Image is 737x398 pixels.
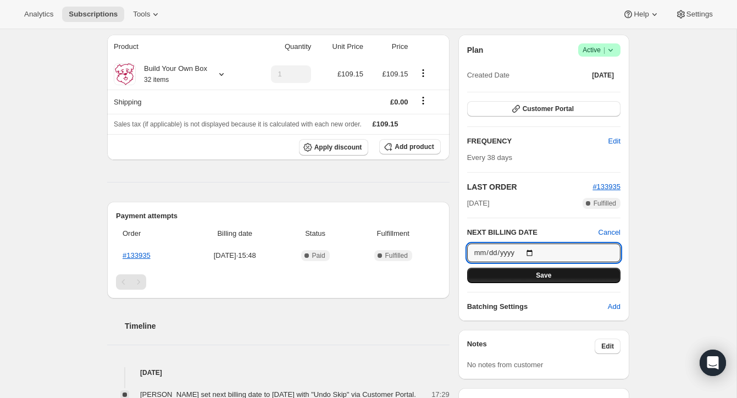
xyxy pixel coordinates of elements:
button: Add product [379,139,440,154]
button: Tools [126,7,168,22]
span: Add [608,301,620,312]
h2: Plan [467,45,484,56]
span: Settings [686,10,713,19]
span: Customer Portal [523,104,574,113]
span: Subscriptions [69,10,118,19]
h2: Timeline [125,320,450,331]
span: Active [583,45,616,56]
span: Fulfillment [352,228,434,239]
h2: NEXT BILLING DATE [467,227,599,238]
h2: FREQUENCY [467,136,608,147]
div: Build Your Own Box [136,63,207,85]
button: [DATE] [585,68,620,83]
a: #133935 [123,251,151,259]
button: Edit [602,132,627,150]
span: Tools [133,10,150,19]
nav: Pagination [116,274,441,290]
span: Billing date [191,228,278,239]
button: Settings [669,7,719,22]
button: Edit [595,339,620,354]
h4: [DATE] [107,367,450,378]
span: £109.15 [373,120,398,128]
button: Help [616,7,666,22]
span: [DATE] [467,198,490,209]
span: Edit [601,342,614,351]
button: Cancel [599,227,620,238]
button: Add [601,298,627,316]
span: Fulfilled [594,199,616,208]
th: Order [116,222,188,246]
button: Product actions [414,67,432,79]
h3: Notes [467,339,595,354]
img: product img [114,63,136,85]
th: Quantity [250,35,315,59]
span: [DATE] [592,71,614,80]
span: Fulfilled [385,251,408,260]
a: #133935 [592,183,620,191]
span: Created Date [467,70,509,81]
span: | [603,46,605,54]
button: Apply discount [299,139,369,156]
span: £109.15 [382,70,408,78]
th: Product [107,35,250,59]
div: Open Intercom Messenger [700,350,726,376]
button: Subscriptions [62,7,124,22]
button: Analytics [18,7,60,22]
th: Price [367,35,412,59]
span: £109.15 [337,70,363,78]
h6: Batching Settings [467,301,608,312]
span: Status [285,228,345,239]
span: [DATE] · 15:48 [191,250,278,261]
h2: Payment attempts [116,211,441,222]
span: Sales tax (if applicable) is not displayed because it is calculated with each new order. [114,120,362,128]
button: Customer Portal [467,101,620,117]
button: Save [467,268,620,283]
span: Edit [608,136,620,147]
span: Help [634,10,649,19]
span: Every 38 days [467,153,512,162]
button: Shipping actions [414,95,432,107]
h2: LAST ORDER [467,181,593,192]
span: No notes from customer [467,361,544,369]
span: Save [536,271,551,280]
button: #133935 [592,181,620,192]
span: £0.00 [390,98,408,106]
span: Add product [395,142,434,151]
span: Apply discount [314,143,362,152]
th: Unit Price [314,35,367,59]
span: Analytics [24,10,53,19]
th: Shipping [107,90,250,114]
span: Paid [312,251,325,260]
small: 32 items [144,76,169,84]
